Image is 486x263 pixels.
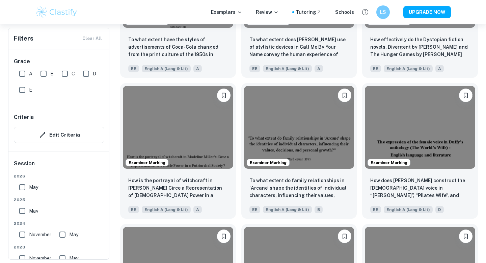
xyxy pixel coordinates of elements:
[335,8,354,16] a: Schools
[123,86,233,169] img: English A (Lang & Lit) EE example thumbnail: How is the portrayal of witchcraft in Ma
[359,6,371,18] button: Help and Feedback
[249,36,349,59] p: To what extent does Andre Aciman’s use of stylistic devices in Call Me By Your Name convey the hu...
[29,207,38,215] span: May
[29,231,51,238] span: November
[217,89,231,102] button: Bookmark
[14,57,104,66] h6: Grade
[315,65,323,72] span: A
[14,160,104,173] h6: Session
[217,230,231,243] button: Bookmark
[50,70,54,77] span: B
[338,230,351,243] button: Bookmark
[370,177,470,200] p: How does Carol Ann Duffy construct the female voice in “Mrs. Quasimodo”, “Pilate’s Wife”, and “Me...
[296,8,322,16] a: Tutoring
[249,65,260,72] span: EE
[365,86,475,169] img: English A (Lang & Lit) EE example thumbnail: How does Carol Ann Duffy construct the f
[29,70,32,77] span: A
[211,8,242,16] p: Exemplars
[14,244,104,250] span: 2023
[370,36,470,59] p: How effectively do the Dystopian fiction novels, Divergent by Veronica Roth and The Hunger Games ...
[14,127,104,143] button: Edit Criteria
[69,231,78,238] span: May
[241,83,357,219] a: Examiner MarkingBookmarkTo what extent do family relationships in 'Arcane' shape the identities o...
[459,89,473,102] button: Bookmark
[193,206,202,213] span: A
[256,8,279,16] p: Review
[29,86,32,94] span: E
[459,230,473,243] button: Bookmark
[338,89,351,102] button: Bookmark
[379,8,387,16] h6: LS
[14,173,104,179] span: 2026
[93,70,96,77] span: D
[376,5,390,19] button: LS
[120,83,236,219] a: Examiner MarkingBookmarkHow is the portrayal of witchcraft in Madeline Miller’s Circe a Represent...
[128,36,228,59] p: To what extent have the styles of advertisements of Coca-Cola changed from the print culture of t...
[384,206,433,213] span: English A (Lang & Lit)
[403,6,451,18] button: UPGRADE NOW
[362,83,478,219] a: Examiner MarkingBookmarkHow does Carol Ann Duffy construct the female voice in “Mrs. Quasimodo”, ...
[244,86,354,169] img: English A (Lang & Lit) EE example thumbnail: To what extent do family relationships i
[14,220,104,226] span: 2024
[142,206,191,213] span: English A (Lang & Lit)
[128,65,139,72] span: EE
[249,206,260,213] span: EE
[126,160,168,166] span: Examiner Marking
[29,184,38,191] span: May
[29,255,51,262] span: November
[247,160,289,166] span: Examiner Marking
[142,65,191,72] span: English A (Lang & Lit)
[370,65,381,72] span: EE
[128,177,228,200] p: How is the portrayal of witchcraft in Madeline Miller’s Circe a Representation of Female Power in...
[193,65,202,72] span: A
[14,197,104,203] span: 2025
[384,65,433,72] span: English A (Lang & Lit)
[435,65,444,72] span: A
[263,206,312,213] span: English A (Lang & Lit)
[435,206,444,213] span: D
[35,5,78,19] img: Clastify logo
[14,113,34,121] h6: Criteria
[14,34,33,43] h6: Filters
[69,255,78,262] span: May
[249,177,349,200] p: To what extent do family relationships in 'Arcane' shape the identities of individual characters,...
[370,206,381,213] span: EE
[368,160,410,166] span: Examiner Marking
[263,65,312,72] span: English A (Lang & Lit)
[315,206,323,213] span: B
[72,70,75,77] span: C
[128,206,139,213] span: EE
